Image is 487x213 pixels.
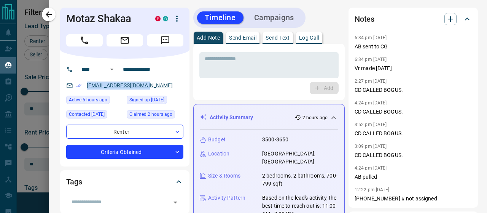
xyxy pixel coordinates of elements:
[299,35,319,40] p: Log Call
[208,172,241,180] p: Size & Rooms
[355,13,374,25] h2: Notes
[262,136,288,144] p: 3500-3650
[355,64,472,72] p: Vr made [DATE]
[127,110,183,121] div: Mon Aug 18 2025
[87,82,173,88] a: [EMAIL_ADDRESS][DOMAIN_NAME]
[355,108,472,116] p: CD CALLED BOGUS.
[355,195,472,203] p: [PHONE_NUMBER] # not assigned
[355,165,387,171] p: 4:24 pm [DATE]
[147,34,183,46] span: Message
[208,194,245,202] p: Activity Pattern
[129,111,172,118] span: Claimed 2 hours ago
[355,151,472,159] p: CD CALLED BOGUS.
[197,35,220,40] p: Add Note
[127,96,183,106] div: Sun Jul 14 2024
[229,35,256,40] p: Send Email
[302,114,328,121] p: 2 hours ago
[247,11,302,24] button: Campaigns
[210,114,253,122] p: Activity Summary
[355,122,387,127] p: 3:52 pm [DATE]
[197,11,243,24] button: Timeline
[355,43,472,51] p: AB sent to CG
[355,10,472,28] div: Notes
[355,144,387,149] p: 3:09 pm [DATE]
[107,34,143,46] span: Email
[208,136,226,144] p: Budget
[66,176,82,188] h2: Tags
[355,86,472,94] p: CD CALLED BOGUS.
[266,35,290,40] p: Send Text
[76,83,81,88] svg: Email Verified
[66,110,123,121] div: Wed May 21 2025
[69,111,105,118] span: Contacted [DATE]
[66,34,103,46] span: Call
[66,145,183,159] div: Criteria Obtained
[355,130,472,138] p: CD CALLED BOGUS.
[66,173,183,191] div: Tags
[355,57,387,62] p: 6:34 pm [DATE]
[355,35,387,40] p: 6:34 pm [DATE]
[355,78,387,84] p: 2:27 pm [DATE]
[355,173,472,181] p: AB pulled
[262,150,338,166] p: [GEOGRAPHIC_DATA], [GEOGRAPHIC_DATA]
[66,96,123,106] div: Mon Aug 18 2025
[66,13,144,25] h1: Motaz Shakaa
[129,96,164,104] span: Signed up [DATE]
[155,16,161,21] div: property.ca
[355,187,390,192] p: 12:22 pm [DATE]
[170,197,181,208] button: Open
[163,16,168,21] div: condos.ca
[262,172,338,188] p: 2 bedrooms, 2 bathrooms, 700-799 sqft
[66,125,183,139] div: Renter
[200,111,338,125] div: Activity Summary2 hours ago
[355,100,387,106] p: 4:24 pm [DATE]
[69,96,107,104] span: Active 5 hours ago
[208,150,229,158] p: Location
[107,65,116,74] button: Open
